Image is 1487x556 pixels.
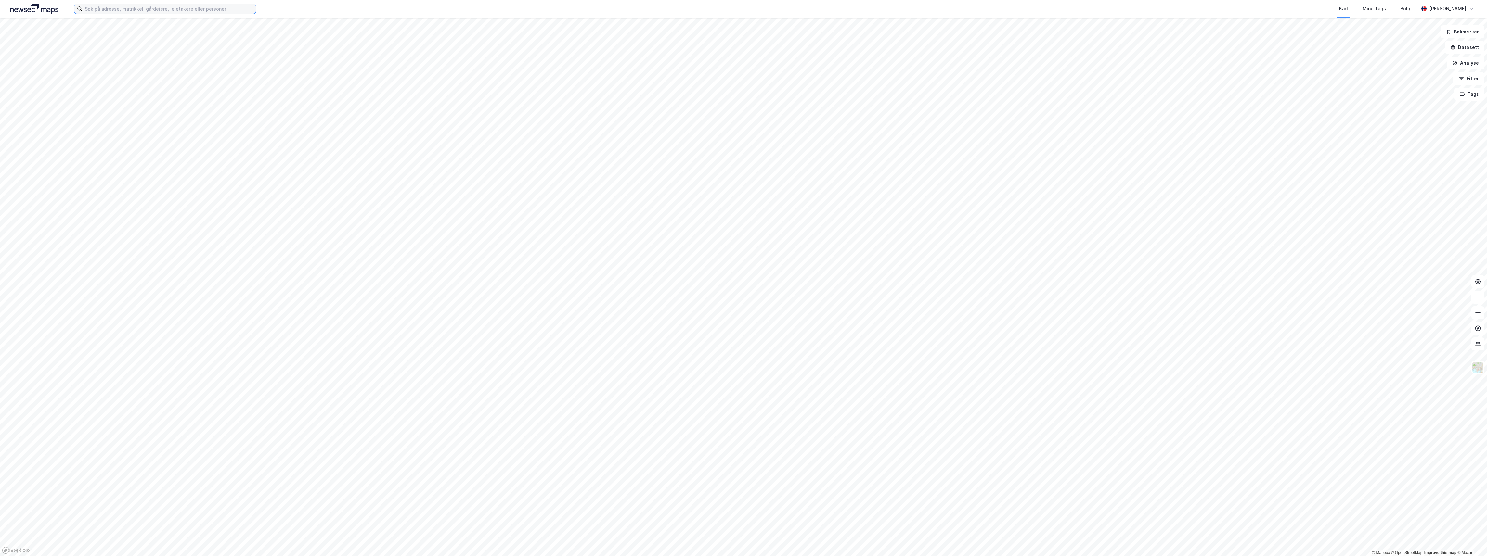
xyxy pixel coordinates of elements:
[1400,5,1412,13] div: Bolig
[1363,5,1386,13] div: Mine Tags
[1429,5,1466,13] div: [PERSON_NAME]
[1455,525,1487,556] div: Kontrollprogram for chat
[82,4,256,14] input: Søk på adresse, matrikkel, gårdeiere, leietakere eller personer
[1339,5,1348,13] div: Kart
[1455,525,1487,556] iframe: Chat Widget
[10,4,58,14] img: logo.a4113a55bc3d86da70a041830d287a7e.svg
